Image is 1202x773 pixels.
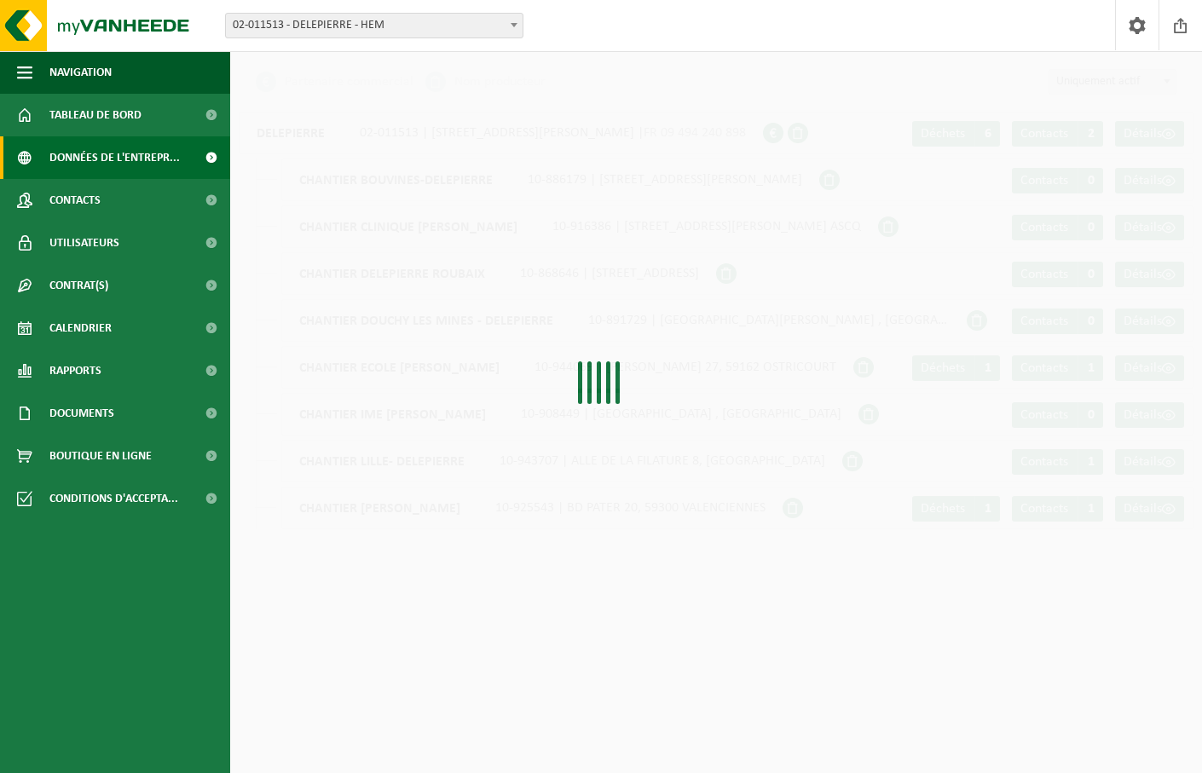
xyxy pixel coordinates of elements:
[1124,127,1162,141] span: Détails
[1012,121,1103,147] a: Contacts 2
[1012,496,1103,522] a: Contacts 1
[1078,215,1103,240] span: 0
[1115,262,1184,287] a: Détails
[912,355,1000,381] a: Déchets 1
[1124,174,1162,187] span: Détails
[282,300,571,341] span: CHANTIER DOUCHY LES MINES - DELEPIERRE
[1124,502,1162,516] span: Détails
[1078,168,1103,193] span: 0
[1020,221,1068,234] span: Contacts
[974,496,1000,522] span: 1
[1115,402,1184,428] a: Détails
[1124,221,1162,234] span: Détails
[1020,408,1068,422] span: Contacts
[281,159,819,201] div: 10-886179 | [STREET_ADDRESS][PERSON_NAME]
[1020,455,1068,469] span: Contacts
[921,127,965,141] span: Déchets
[921,502,965,516] span: Déchets
[49,349,101,392] span: Rapports
[1020,502,1068,516] span: Contacts
[281,440,842,482] div: 10-943707 | ALLE DE LA FILATURE 8, [GEOGRAPHIC_DATA]
[1012,262,1103,287] a: Contacts 0
[974,355,1000,381] span: 1
[282,159,511,200] span: CHANTIER BOUVINES-DELEPIERRE
[1115,215,1184,240] a: Détails
[1078,402,1103,428] span: 0
[239,112,763,154] div: 02-011513 | [STREET_ADDRESS][PERSON_NAME] |
[240,112,343,153] span: DELEPIERRE
[425,69,546,95] li: Nom producteur
[912,121,1000,147] a: Déchets 6
[281,393,858,436] div: 10-908449 | [GEOGRAPHIC_DATA] , [GEOGRAPHIC_DATA]
[1020,268,1068,281] span: Contacts
[49,222,119,264] span: Utilisateurs
[1115,309,1184,334] a: Détails
[1115,121,1184,147] a: Détails
[912,496,1000,522] a: Déchets 1
[1049,70,1176,94] span: Uniquement actif
[1124,361,1162,375] span: Détails
[1020,127,1068,141] span: Contacts
[49,264,108,307] span: Contrat(s)
[1012,449,1103,475] a: Contacts 1
[1115,449,1184,475] a: Détails
[282,394,504,435] span: CHANTIER IME [PERSON_NAME]
[921,361,965,375] span: Déchets
[49,435,152,477] span: Boutique en ligne
[49,94,142,136] span: Tableau de bord
[282,253,503,294] span: CHANTIER DELEPIERRE ROUBAIX
[49,477,178,520] span: Conditions d'accepta...
[1078,121,1103,147] span: 2
[1124,408,1162,422] span: Détails
[256,69,413,95] li: Partenaire commercial
[1124,455,1162,469] span: Détails
[281,299,967,342] div: 10-891729 | [GEOGRAPHIC_DATA][PERSON_NAME] , [GEOGRAPHIC_DATA]
[1012,355,1103,381] a: Contacts 1
[49,307,112,349] span: Calendrier
[281,252,716,295] div: 10-868646 | [STREET_ADDRESS]
[1124,268,1162,281] span: Détails
[1124,314,1162,328] span: Détails
[1012,168,1103,193] a: Contacts 0
[281,205,878,248] div: 10-916386 | [STREET_ADDRESS][PERSON_NAME] ASCQ
[974,121,1000,147] span: 6
[644,126,746,140] span: FR 09 494 240 898
[1020,361,1068,375] span: Contacts
[49,179,101,222] span: Contacts
[1078,355,1103,381] span: 1
[225,13,523,38] span: 02-011513 - DELEPIERRE - HEM
[1078,262,1103,287] span: 0
[1078,309,1103,334] span: 0
[1115,496,1184,522] a: Détails
[1012,309,1103,334] a: Contacts 0
[1012,402,1103,428] a: Contacts 0
[282,487,478,528] span: CHANTIER [PERSON_NAME]
[1020,314,1068,328] span: Contacts
[1020,174,1068,187] span: Contacts
[281,487,783,529] div: 10-925543 | BD PATER 20, 59300 VALENCIENNES
[49,136,180,179] span: Données de l'entrepr...
[1049,69,1176,95] span: Uniquement actif
[1115,168,1184,193] a: Détails
[282,441,483,482] span: CHANTIER LILLE- DELEPIERRE
[282,347,517,388] span: CHANTIER ECOLE [PERSON_NAME]
[281,346,853,389] div: 10-944069 | [PERSON_NAME] 27, 59162 OSTRICOURT
[226,14,523,37] span: 02-011513 - DELEPIERRE - HEM
[282,206,535,247] span: CHANTIER CLINIQUE [PERSON_NAME]
[49,392,114,435] span: Documents
[49,51,112,94] span: Navigation
[1078,496,1103,522] span: 1
[1012,215,1103,240] a: Contacts 0
[1078,449,1103,475] span: 1
[1115,355,1184,381] a: Détails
